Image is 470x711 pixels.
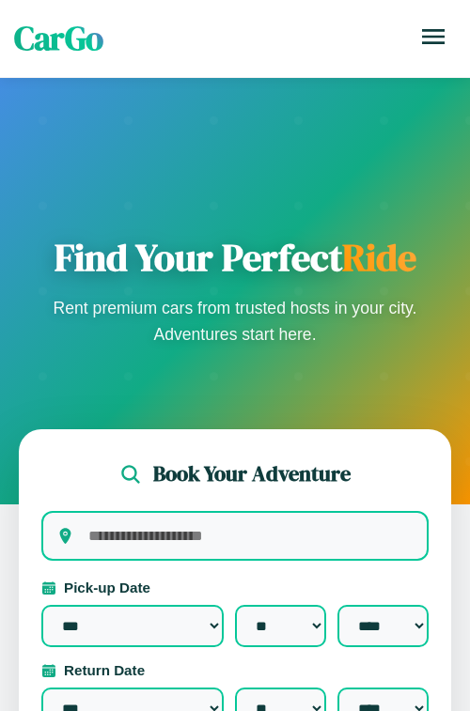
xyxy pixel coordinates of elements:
label: Pick-up Date [41,580,429,595]
span: Ride [342,232,416,283]
label: Return Date [41,662,429,678]
h2: Book Your Adventure [153,459,351,488]
p: Rent premium cars from trusted hosts in your city. Adventures start here. [47,295,423,348]
h1: Find Your Perfect [47,235,423,280]
span: CarGo [14,16,103,61]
